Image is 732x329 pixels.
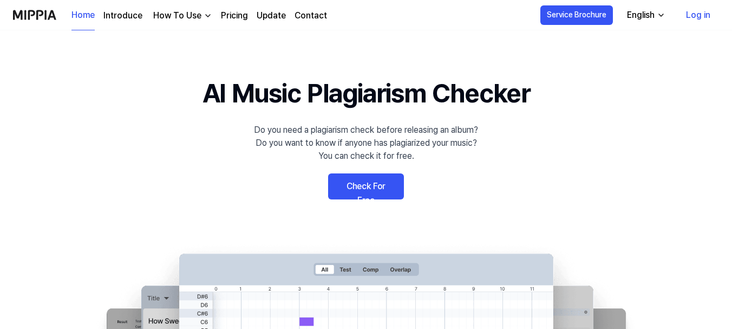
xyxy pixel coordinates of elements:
a: Introduce [103,9,142,22]
button: English [618,4,672,26]
a: Home [71,1,95,30]
a: Pricing [221,9,248,22]
a: Contact [295,9,327,22]
div: English [625,9,657,22]
a: Update [257,9,286,22]
h1: AI Music Plagiarism Checker [202,74,530,113]
a: Check For Free [328,173,404,199]
div: How To Use [151,9,204,22]
img: down [204,11,212,20]
div: Do you need a plagiarism check before releasing an album? Do you want to know if anyone has plagi... [254,124,478,163]
button: Service Brochure [540,5,613,25]
button: How To Use [151,9,212,22]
